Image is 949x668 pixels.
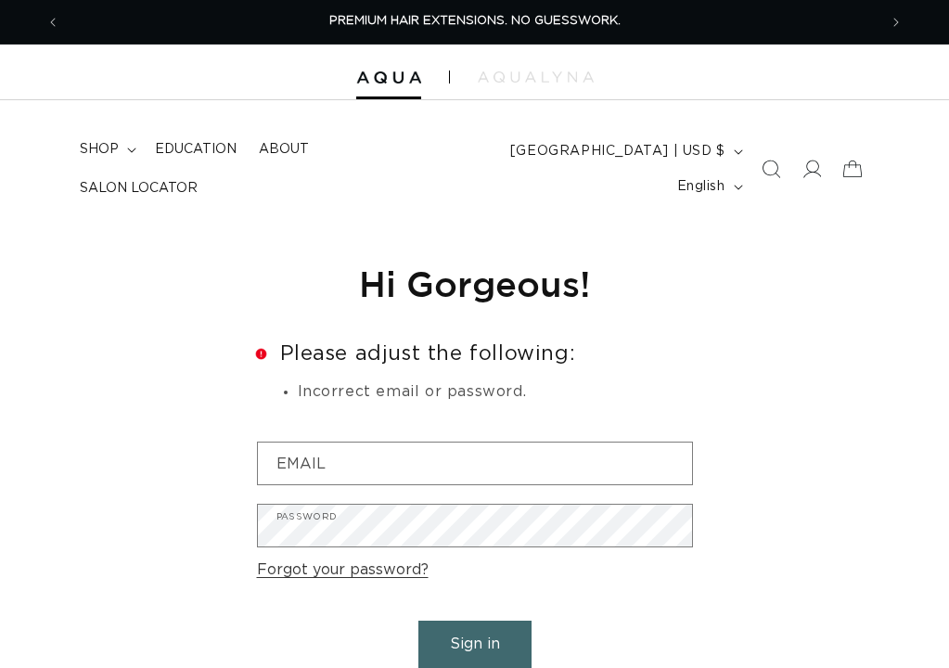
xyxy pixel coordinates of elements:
h1: Hi Gorgeous! [257,261,693,306]
button: Previous announcement [32,5,73,40]
span: PREMIUM HAIR EXTENSIONS. NO GUESSWORK. [329,15,621,27]
a: Salon Locator [69,169,209,208]
span: English [677,177,725,197]
input: Email [258,443,692,484]
button: Next announcement [876,5,917,40]
summary: Search [750,148,791,189]
a: Education [144,130,248,169]
button: [GEOGRAPHIC_DATA] | USD $ [499,134,750,169]
img: aqualyna.com [478,71,594,83]
summary: shop [69,130,144,169]
span: About [259,141,309,158]
a: Forgot your password? [257,557,429,584]
li: Incorrect email or password. [298,380,693,405]
a: About [248,130,320,169]
span: Education [155,141,237,158]
span: Salon Locator [80,180,198,197]
span: shop [80,141,119,158]
span: [GEOGRAPHIC_DATA] | USD $ [510,142,725,161]
h2: Please adjust the following: [257,343,693,364]
img: Aqua Hair Extensions [356,71,421,84]
button: English [666,169,750,204]
button: Sign in [418,621,532,668]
